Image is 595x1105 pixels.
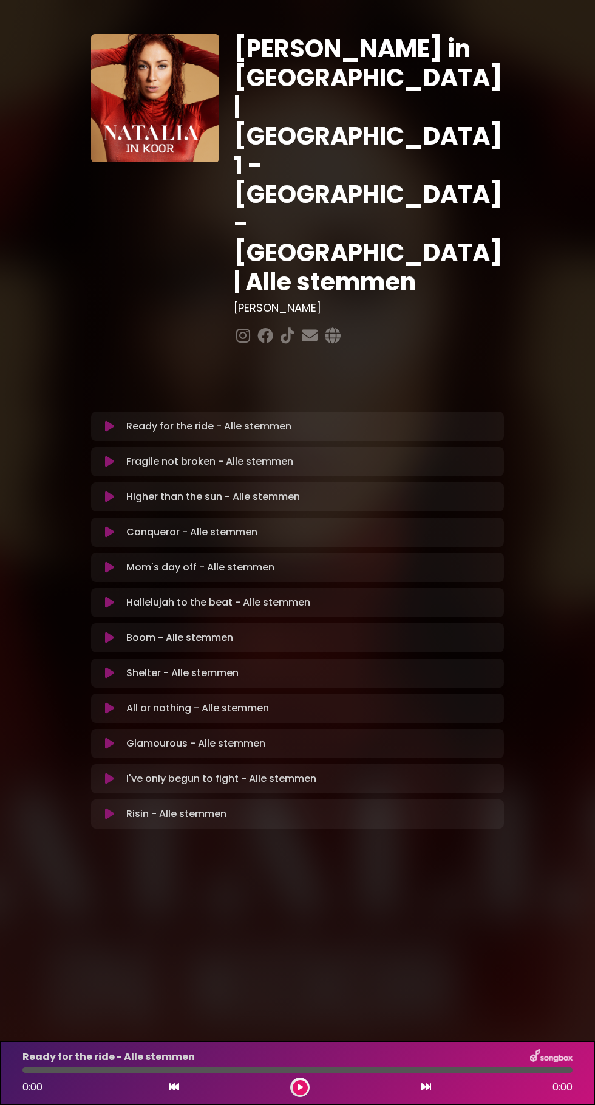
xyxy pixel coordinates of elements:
img: YTVS25JmS9CLUqXqkEhs [91,34,219,162]
p: Conqueror - Alle stemmen [126,525,257,539]
h1: [PERSON_NAME] in [GEOGRAPHIC_DATA] | [GEOGRAPHIC_DATA] 1 - [GEOGRAPHIC_DATA] - [GEOGRAPHIC_DATA] ... [234,34,504,296]
p: Glamourous - Alle stemmen [126,736,265,751]
p: Ready for the ride - Alle stemmen [126,419,291,434]
p: Boom - Alle stemmen [126,631,233,645]
p: All or nothing - Alle stemmen [126,701,269,716]
p: Higher than the sun - Alle stemmen [126,490,300,504]
p: Risin - Alle stemmen [126,807,226,821]
h3: [PERSON_NAME] [234,301,504,315]
p: Hallelujah to the beat - Alle stemmen [126,595,310,610]
p: I've only begun to fight - Alle stemmen [126,771,316,786]
p: Shelter - Alle stemmen [126,666,239,680]
p: Fragile not broken - Alle stemmen [126,454,293,469]
p: Mom's day off - Alle stemmen [126,560,274,575]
